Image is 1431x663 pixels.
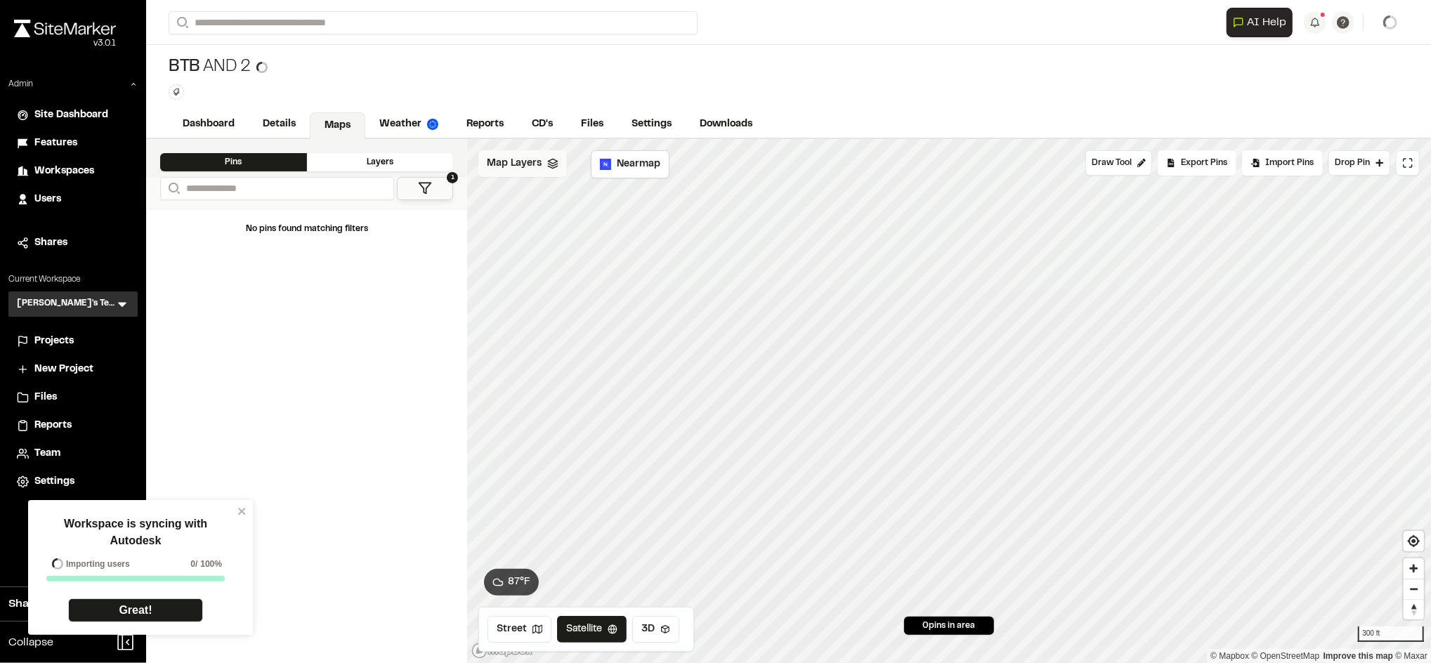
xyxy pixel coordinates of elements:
[190,558,197,570] span: 0 /
[557,616,627,643] button: Satellite
[34,362,93,377] span: New Project
[1085,150,1152,176] button: Draw Tool
[365,111,452,138] a: Weather
[488,616,551,643] button: Street
[17,192,129,207] a: Users
[8,273,138,286] p: Current Workspace
[686,111,766,138] a: Downloads
[237,506,247,517] button: close
[1358,626,1424,642] div: 300 ft
[1092,157,1132,169] span: Draw Tool
[34,107,108,123] span: Site Dashboard
[34,446,60,461] span: Team
[1227,8,1298,37] div: Open AI Assistant
[518,111,567,138] a: CD's
[427,119,438,130] img: precipai.png
[617,157,660,172] span: Nearmap
[169,56,268,79] div: And 2
[34,136,77,151] span: Features
[1404,579,1424,599] span: Zoom out
[46,558,130,570] div: Importing users
[487,156,542,171] span: Map Layers
[923,619,976,632] span: 0 pins in area
[307,153,454,171] div: Layers
[1404,558,1424,579] button: Zoom in
[17,362,129,377] a: New Project
[169,56,200,79] span: btb
[38,516,233,549] p: Workspace is syncing with Autodesk
[471,643,533,659] a: Mapbox logo
[249,111,310,138] a: Details
[1247,14,1286,31] span: AI Help
[17,235,129,251] a: Shares
[618,111,686,138] a: Settings
[8,634,53,651] span: Collapse
[591,150,669,178] button: Nearmap
[1404,600,1424,619] span: Reset bearing to north
[160,153,307,171] div: Pins
[34,418,72,433] span: Reports
[1335,157,1370,169] span: Drop Pin
[1242,150,1323,176] div: Import Pins into your project
[17,418,129,433] a: Reports
[1210,651,1249,661] a: Mapbox
[34,235,67,251] span: Shares
[14,37,116,50] div: Oh geez...please don't...
[397,177,453,200] button: 1
[34,164,94,179] span: Workspaces
[1324,651,1393,661] a: Map feedback
[1227,8,1293,37] button: Open AI Assistant
[68,598,203,622] a: Great!
[1395,651,1427,661] a: Maxar
[632,616,679,643] button: 3D
[484,569,539,596] button: 87°F
[17,334,129,349] a: Projects
[169,11,194,34] button: Search
[8,596,103,612] span: Share Workspace
[17,474,129,490] a: Settings
[17,297,115,311] h3: [PERSON_NAME]'s Test
[1404,579,1424,599] button: Zoom out
[310,112,365,139] a: Maps
[1158,150,1236,176] div: No pins available to export
[1404,531,1424,551] button: Find my location
[34,334,74,349] span: Projects
[508,575,530,590] span: 87 ° F
[17,107,129,123] a: Site Dashboard
[34,474,74,490] span: Settings
[17,390,129,405] a: Files
[246,225,368,232] span: No pins found matching filters
[34,390,57,405] span: Files
[600,159,611,170] img: Nearmap
[8,78,33,91] p: Admin
[14,20,116,37] img: rebrand.png
[447,172,458,183] span: 1
[567,111,618,138] a: Files
[34,192,61,207] span: Users
[160,177,185,200] button: Search
[1252,651,1320,661] a: OpenStreetMap
[1181,157,1227,169] span: Export Pins
[452,111,518,138] a: Reports
[17,136,129,151] a: Features
[1328,150,1390,176] button: Drop Pin
[17,446,129,461] a: Team
[1265,157,1314,169] span: Import Pins
[200,558,222,570] span: 100%
[169,111,249,138] a: Dashboard
[467,139,1431,663] canvas: Map
[169,84,184,100] button: Edit Tags
[17,164,129,179] a: Workspaces
[1404,599,1424,619] button: Reset bearing to north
